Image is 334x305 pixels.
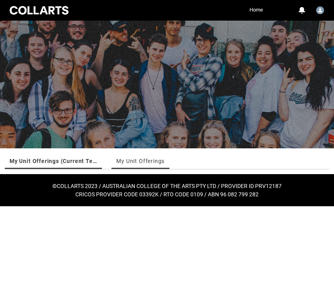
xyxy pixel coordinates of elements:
[111,153,169,169] li: My Unit Offerings
[314,3,326,16] button: User Profile Tamara.Leacock
[116,153,165,169] a: My Unit Offerings
[5,153,102,169] li: My Unit Offerings (Current Term)
[10,153,97,169] a: My Unit Offerings (Current Term)
[316,6,324,14] img: Tamara.Leacock
[248,4,265,16] a: Home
